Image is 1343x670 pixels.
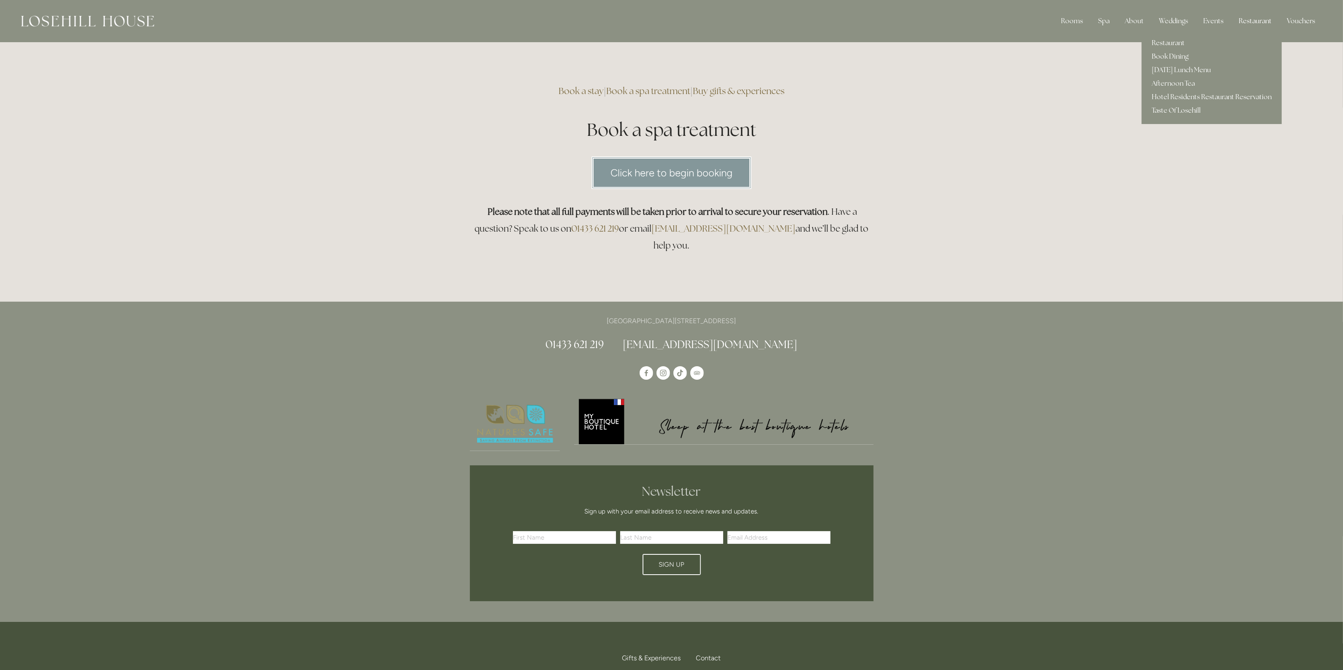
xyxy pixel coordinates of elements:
div: Restaurant [1232,13,1278,30]
a: Losehill House Hotel & Spa [640,366,653,380]
a: Vouchers [1280,13,1322,30]
a: [EMAIL_ADDRESS][DOMAIN_NAME] [623,338,798,351]
p: Sign up with your email address to receive news and updates. [516,506,828,516]
a: 01433 621 219 [571,223,619,234]
p: [GEOGRAPHIC_DATA][STREET_ADDRESS] [470,315,874,327]
a: Click here to begin booking [591,157,752,189]
span: Sign Up [659,561,684,568]
a: Restaurant [1142,36,1282,50]
a: Book a stay [559,85,604,97]
h3: | | [470,83,874,100]
button: Sign Up [643,554,701,575]
img: My Boutique Hotel - Logo [574,397,874,444]
h1: Book a spa treatment [470,117,874,142]
a: [DATE] Lunch Menu [1142,63,1282,77]
a: Hotel Residents Restaurant Reservation [1142,90,1282,104]
h2: Newsletter [516,484,828,499]
a: TikTok [673,366,687,380]
a: Book Dining [1142,50,1282,63]
strong: Please note that all full payments will be taken prior to arrival to secure your reservation [488,206,828,217]
a: Afternoon Tea [1142,77,1282,90]
input: Email Address [727,531,830,544]
a: Buy gifts & experiences [693,85,784,97]
span: Gifts & Experiences [622,654,681,662]
h3: . Have a question? Speak to us on or email and we’ll be glad to help you. [470,203,874,254]
a: Taste Of Losehill [1142,104,1282,117]
a: [EMAIL_ADDRESS][DOMAIN_NAME] [651,223,795,234]
a: 01433 621 219 [546,338,604,351]
input: First Name [513,531,616,544]
div: Weddings [1152,13,1195,30]
div: Spa [1091,13,1116,30]
div: About [1118,13,1150,30]
div: Rooms [1054,13,1090,30]
img: Losehill House [21,16,154,27]
a: TripAdvisor [690,366,704,380]
div: Contact [689,649,721,667]
a: Book a spa treatment [606,85,690,97]
a: Instagram [657,366,670,380]
div: Events [1196,13,1230,30]
img: Nature's Safe - Logo [470,397,560,451]
input: Last Name [620,531,723,544]
a: Gifts & Experiences [622,649,688,667]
